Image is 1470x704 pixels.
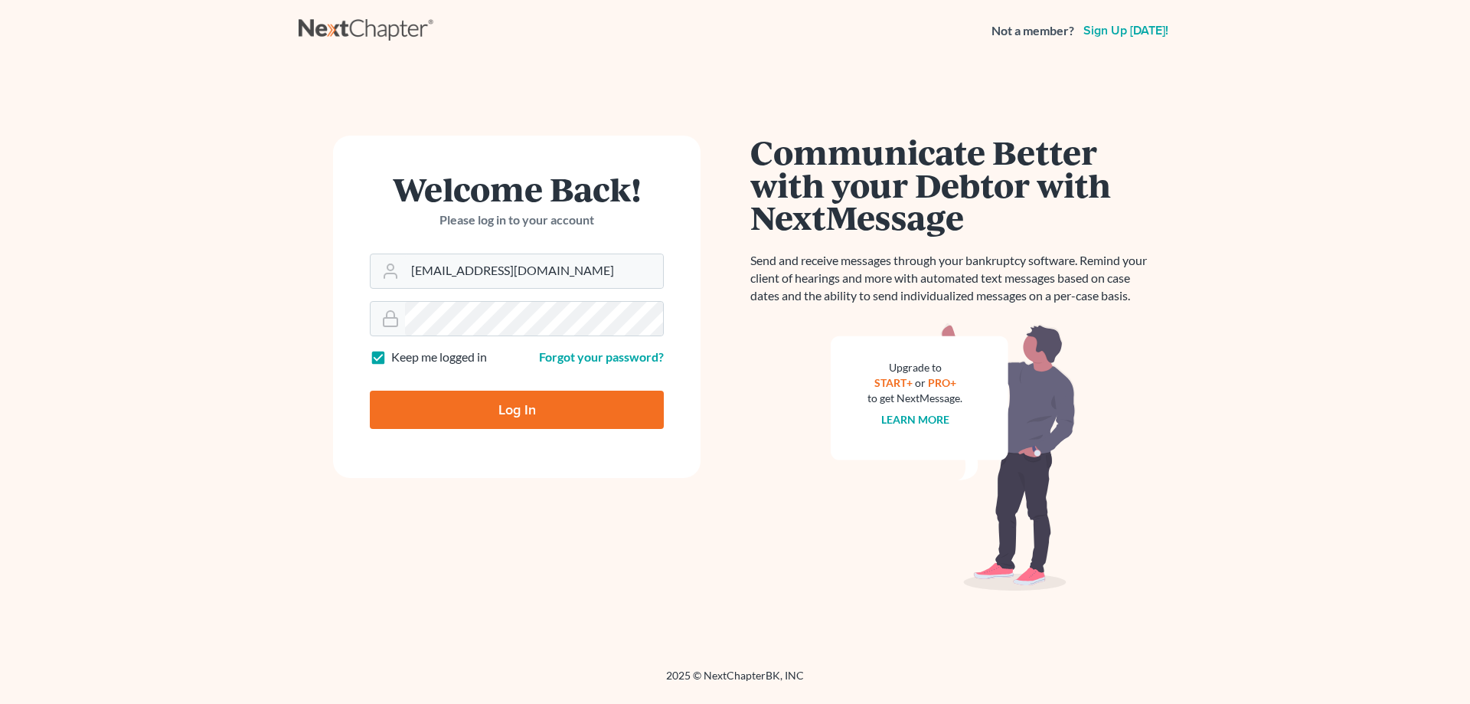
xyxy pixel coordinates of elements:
[915,376,926,389] span: or
[750,252,1156,305] p: Send and receive messages through your bankruptcy software. Remind your client of hearings and mo...
[750,136,1156,234] h1: Communicate Better with your Debtor with NextMessage
[991,22,1074,40] strong: Not a member?
[1080,25,1171,37] a: Sign up [DATE]!
[539,349,664,364] a: Forgot your password?
[370,211,664,229] p: Please log in to your account
[881,413,949,426] a: Learn more
[391,349,487,366] label: Keep me logged in
[874,376,913,389] a: START+
[867,360,962,375] div: Upgrade to
[867,391,962,406] div: to get NextMessage.
[370,391,664,429] input: Log In
[831,323,1076,591] img: nextmessage_bg-59042aed3d76b12b5cd301f8e5b87938c9018125f34e5fa2b7a6b67550977c72.svg
[928,376,956,389] a: PRO+
[405,254,663,288] input: Email Address
[299,668,1171,696] div: 2025 © NextChapterBK, INC
[370,172,664,205] h1: Welcome Back!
